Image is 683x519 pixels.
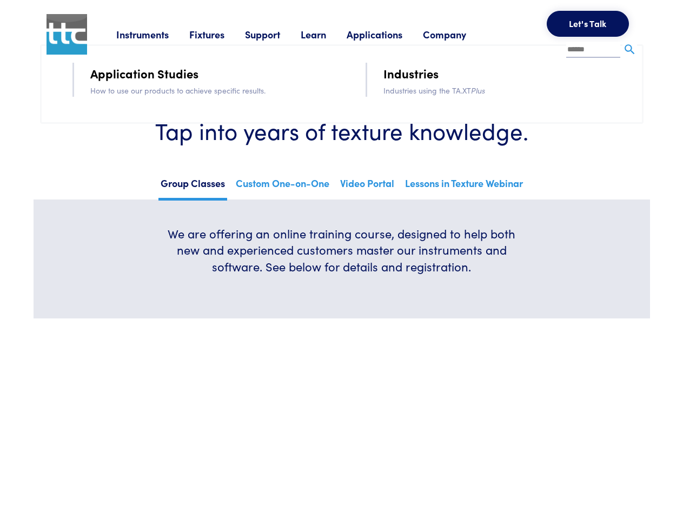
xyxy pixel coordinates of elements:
a: Learn [301,28,347,41]
a: Company [423,28,487,41]
h6: We are offering an online training course, designed to help both new and experienced customers ma... [160,225,523,275]
a: Group Classes [158,174,227,201]
a: Application Studies [90,64,198,83]
img: ttc_logo_1x1_v1.0.png [47,14,87,55]
a: Applications [347,28,423,41]
h1: Tap into years of texture knowledge. [66,116,618,145]
i: Plus [471,85,485,96]
a: Lessons in Texture Webinar [403,174,525,198]
a: Custom One-on-One [234,174,331,198]
a: Instruments [116,28,189,41]
button: Let's Talk [547,11,629,37]
a: Support [245,28,301,41]
p: How to use our products to achieve specific results. [90,84,335,96]
p: Industries using the TA.XT [383,84,628,96]
a: Video Portal [338,174,396,198]
a: Industries [383,64,439,83]
a: Fixtures [189,28,245,41]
